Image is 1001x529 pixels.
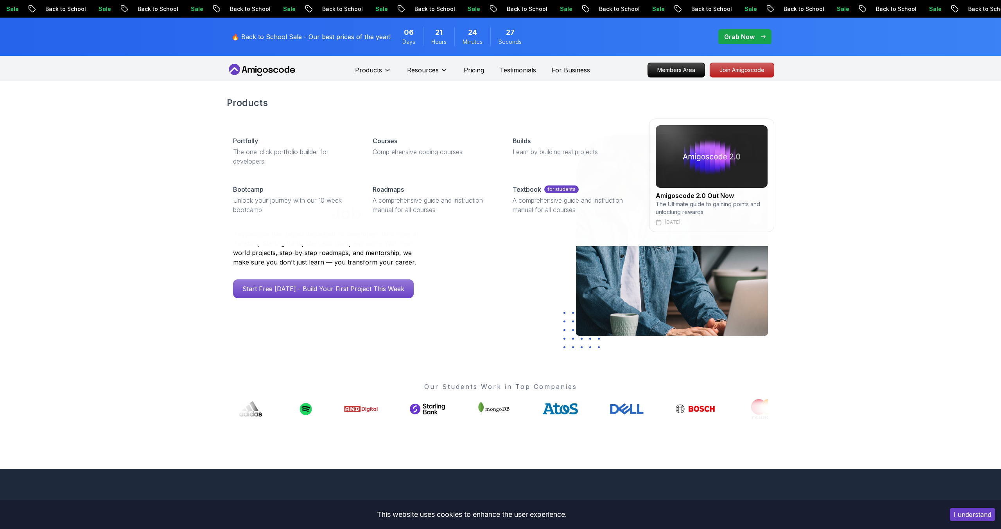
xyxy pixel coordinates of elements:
p: Sale [91,5,117,13]
a: Members Area [648,63,705,77]
p: Sale [922,5,947,13]
span: Minutes [463,38,483,46]
p: Roadmaps [373,185,404,194]
p: Sale [553,5,578,13]
p: Sale [276,5,301,13]
p: The Ultimate guide to gaining points and unlocking rewards [656,200,768,216]
p: Back to School [223,5,276,13]
p: Textbook [513,185,541,194]
a: BootcampUnlock your journey with our 10 week bootcamp [227,178,360,221]
p: Unlock your journey with our 10 week bootcamp [233,196,354,214]
p: [DATE] [665,219,680,225]
a: For Business [552,65,590,75]
p: Resources [407,65,439,75]
p: Sale [645,5,670,13]
a: Testimonials [500,65,536,75]
p: Back to School [684,5,737,13]
a: Pricing [464,65,484,75]
p: Portfolly [233,136,258,146]
span: 24 Minutes [468,27,477,38]
button: Resources [407,65,448,81]
p: for students [544,185,579,193]
p: Back to School [777,5,830,13]
a: Textbookfor studentsA comprehensive guide and instruction manual for all courses [506,178,640,221]
a: RoadmapsA comprehensive guide and instruction manual for all courses [366,178,500,221]
button: Products [355,65,391,81]
a: Join Amigoscode [710,63,774,77]
p: Sale [368,5,393,13]
a: PortfollyThe one-click portfolio builder for developers [227,130,360,172]
span: Days [402,38,415,46]
p: Amigoscode has helped thousands of developers land roles at Amazon, Starling Bank, Mercado Livre,... [233,229,421,267]
p: Back to School [407,5,461,13]
img: amigoscode 2.0 [656,125,768,188]
span: Seconds [499,38,522,46]
a: BuildsLearn by building real projects [506,130,640,163]
span: Hours [431,38,447,46]
h2: Products [227,97,774,109]
p: Learn by building real projects [513,147,633,157]
p: Back to School [869,5,922,13]
p: Back to School [500,5,553,13]
p: Back to School [38,5,91,13]
p: Our Students Work in Top Companies [233,382,768,391]
p: Sale [830,5,855,13]
p: Back to School [131,5,184,13]
a: amigoscode 2.0Amigoscode 2.0 Out NowThe Ultimate guide to gaining points and unlocking rewards[DATE] [649,119,774,232]
p: Products [355,65,382,75]
a: CoursesComprehensive coding courses [366,130,500,163]
p: 🔥 Back to School Sale - Our best prices of the year! [231,32,391,41]
p: Builds [513,136,531,146]
span: 21 Hours [435,27,443,38]
div: This website uses cookies to enhance the user experience. [6,506,938,523]
p: Sale [184,5,209,13]
p: Back to School [592,5,645,13]
p: A comprehensive guide and instruction manual for all courses [373,196,493,214]
p: Bootcamp [233,185,264,194]
p: Back to School [315,5,368,13]
p: Sale [737,5,762,13]
p: Grab Now [724,32,755,41]
span: 27 Seconds [506,27,515,38]
button: Accept cookies [950,508,995,521]
p: Sale [461,5,486,13]
p: Comprehensive coding courses [373,147,493,157]
h2: Amigoscode 2.0 Out Now [656,191,768,200]
p: The one-click portfolio builder for developers [233,147,354,166]
p: Courses [373,136,397,146]
p: A comprehensive guide and instruction manual for all courses [513,196,633,214]
a: Start Free [DATE] - Build Your First Project This Week [233,279,414,298]
span: 6 Days [404,27,414,38]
